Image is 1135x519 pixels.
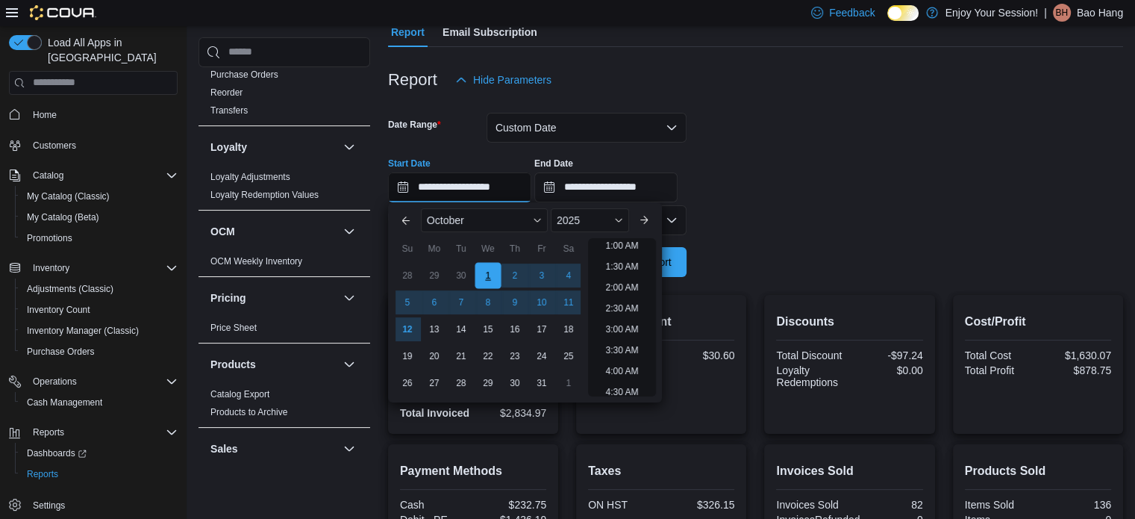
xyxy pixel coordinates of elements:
h2: Products Sold [965,462,1111,480]
button: Adjustments (Classic) [15,279,184,299]
div: Mo [422,237,446,261]
a: Inventory Manager (Classic) [21,322,145,340]
span: Adjustments (Classic) [21,280,178,298]
div: $0.00 [853,364,923,376]
li: 4:00 AM [600,362,645,380]
span: Loyalty Adjustments [210,171,290,183]
span: Dashboards [21,444,178,462]
a: Reorder [210,87,243,98]
button: My Catalog (Beta) [15,207,184,228]
span: Loyalty Redemption Values [210,189,319,201]
div: day-1 [557,371,581,395]
button: Settings [3,494,184,515]
button: Inventory Manager (Classic) [15,320,184,341]
div: Cash [400,499,470,511]
div: $2,834.97 [476,407,546,419]
div: day-29 [476,371,500,395]
ul: Time [588,238,656,397]
a: Catalog Export [210,389,269,400]
span: Inventory [27,259,178,277]
div: Th [503,237,527,261]
div: Su [395,237,419,261]
div: day-31 [530,371,554,395]
div: Loyalty Redemptions [776,364,846,388]
div: day-2 [503,264,527,288]
button: Loyalty [210,140,337,155]
h3: Loyalty [210,140,247,155]
span: Reports [21,465,178,483]
div: day-8 [476,290,500,314]
p: | [1044,4,1047,22]
div: -$97.24 [853,349,923,361]
div: day-6 [422,290,446,314]
li: 1:30 AM [600,258,645,276]
div: Button. Open the month selector. October is currently selected. [421,208,548,232]
button: Inventory [27,259,75,277]
div: day-16 [503,317,527,341]
button: Reports [3,422,184,443]
a: Home [27,106,63,124]
h2: Taxes [588,462,734,480]
button: Pricing [210,290,337,305]
h2: Discounts [776,313,922,331]
button: Cash Management [15,392,184,413]
div: Total Profit [965,364,1035,376]
span: Cash Management [21,394,178,411]
span: Purchase Orders [21,343,178,361]
a: My Catalog (Classic) [21,187,116,205]
h3: OCM [210,224,235,239]
div: Items Sold [965,499,1035,511]
div: $1,630.07 [1041,349,1111,361]
div: $232.75 [476,499,546,511]
span: Dashboards [27,447,87,459]
button: Open list of options [666,214,678,226]
button: Next month [632,208,656,232]
div: day-13 [422,317,446,341]
a: My Catalog (Beta) [21,208,105,226]
div: day-11 [557,290,581,314]
span: Cash Management [27,397,102,408]
a: Inventory Count [21,301,96,319]
input: Press the down key to enter a popover containing a calendar. Press the escape key to close the po... [388,173,531,202]
div: day-18 [557,317,581,341]
div: day-14 [449,317,473,341]
span: Settings [27,495,178,514]
span: Reorder [210,87,243,99]
button: Loyalty [340,138,358,156]
span: Purchase Orders [27,346,95,358]
h3: Sales [210,441,238,456]
span: Catalog Export [210,388,269,400]
button: Home [3,104,184,125]
div: $30.60 [664,349,734,361]
div: Products [198,385,370,427]
input: Press the down key to open a popover containing a calendar. [534,173,678,202]
div: Button. Open the year selector. 2025 is currently selected. [551,208,629,232]
button: Sales [210,441,337,456]
span: OCM Weekly Inventory [210,255,302,267]
button: Operations [3,371,184,392]
span: Dark Mode [887,21,888,22]
div: day-3 [530,264,554,288]
span: Load All Apps in [GEOGRAPHIC_DATA] [42,35,178,65]
div: day-12 [395,317,419,341]
span: Customers [27,136,178,155]
button: Hide Parameters [449,65,557,95]
a: Purchase Orders [210,69,278,80]
button: Promotions [15,228,184,249]
div: day-1 [475,262,501,288]
button: My Catalog (Classic) [15,186,184,207]
p: Bao Hang [1077,4,1123,22]
button: Inventory Count [15,299,184,320]
div: October, 2025 [394,262,582,397]
a: Reports [21,465,64,483]
button: OCM [210,224,337,239]
span: Promotions [27,232,72,244]
a: Settings [27,497,71,515]
img: Cova [30,5,96,20]
button: Custom Date [487,113,687,143]
span: My Catalog (Classic) [21,187,178,205]
span: October [427,214,464,226]
button: Catalog [3,165,184,186]
a: Cash Management [21,394,108,411]
button: Reports [15,464,184,485]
